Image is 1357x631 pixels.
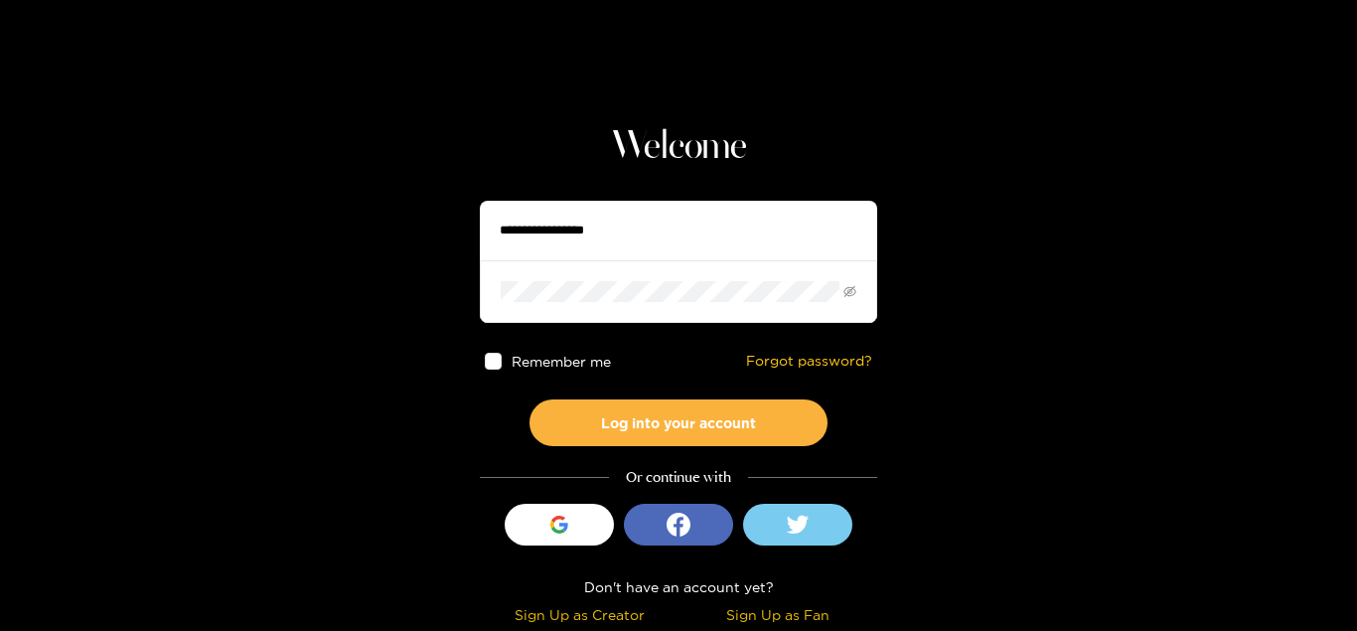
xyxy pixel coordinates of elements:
a: Forgot password? [746,353,872,370]
div: Or continue with [480,466,877,489]
div: Sign Up as Fan [683,603,872,626]
div: Sign Up as Creator [485,603,674,626]
button: Log into your account [529,399,828,446]
h1: Welcome [480,123,877,171]
span: Remember me [512,354,611,369]
div: Don't have an account yet? [480,575,877,598]
span: eye-invisible [843,285,856,298]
